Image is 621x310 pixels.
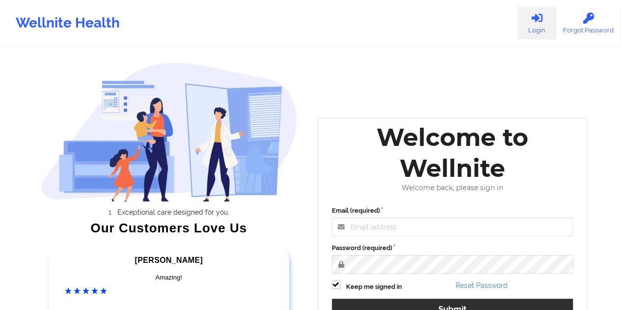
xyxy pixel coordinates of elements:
label: Password (required) [332,243,573,253]
a: Forgot Password [556,7,621,39]
label: Keep me signed in [346,282,402,292]
div: Welcome back, please sign in [325,184,580,192]
li: Exceptional care designed for you. [50,208,297,216]
span: [PERSON_NAME] [135,256,203,264]
div: Welcome to Wellnite [325,122,580,184]
div: Our Customers Love Us [41,223,297,233]
input: Email address [332,218,573,236]
a: Login [517,7,556,39]
div: Amazing! [65,273,273,282]
label: Email (required) [332,206,573,216]
img: wellnite-auth-hero_200.c722682e.png [41,62,297,201]
a: Reset Password [456,282,507,289]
